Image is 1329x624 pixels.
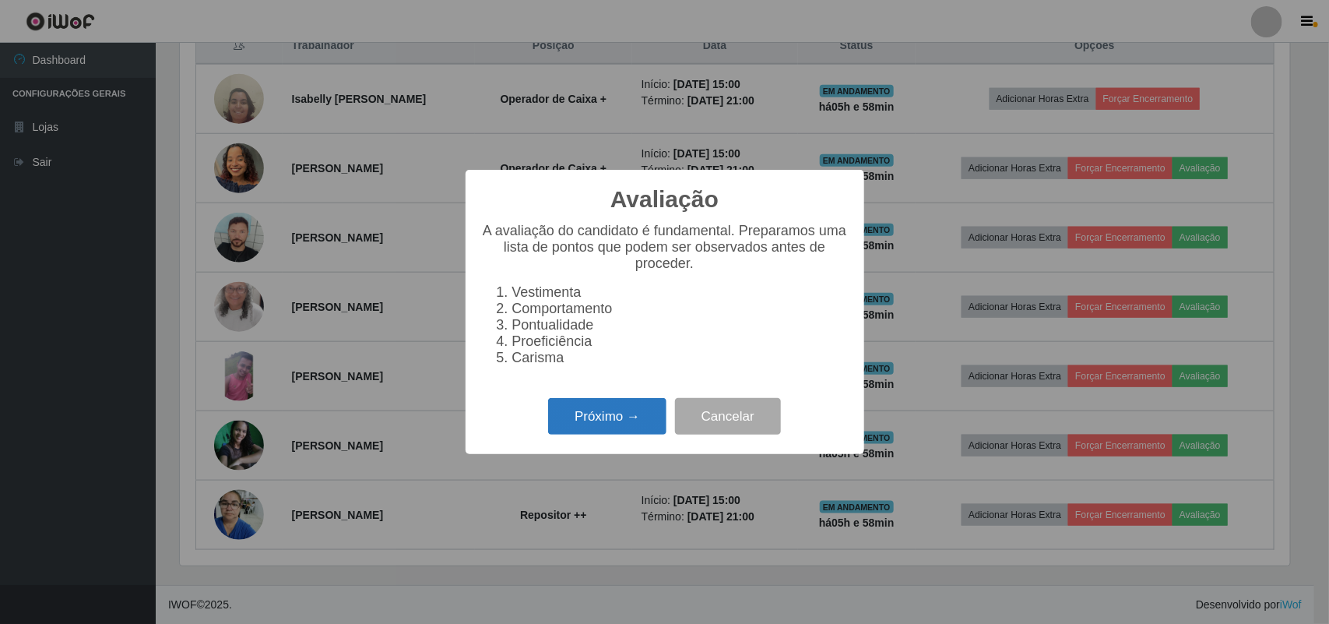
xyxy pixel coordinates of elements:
p: A avaliação do candidato é fundamental. Preparamos uma lista de pontos que podem ser observados a... [481,223,849,272]
button: Cancelar [675,398,781,435]
h2: Avaliação [610,185,719,213]
button: Próximo → [548,398,666,435]
li: Proeficiência [512,333,849,350]
li: Vestimenta [512,284,849,301]
li: Carisma [512,350,849,366]
li: Comportamento [512,301,849,317]
li: Pontualidade [512,317,849,333]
